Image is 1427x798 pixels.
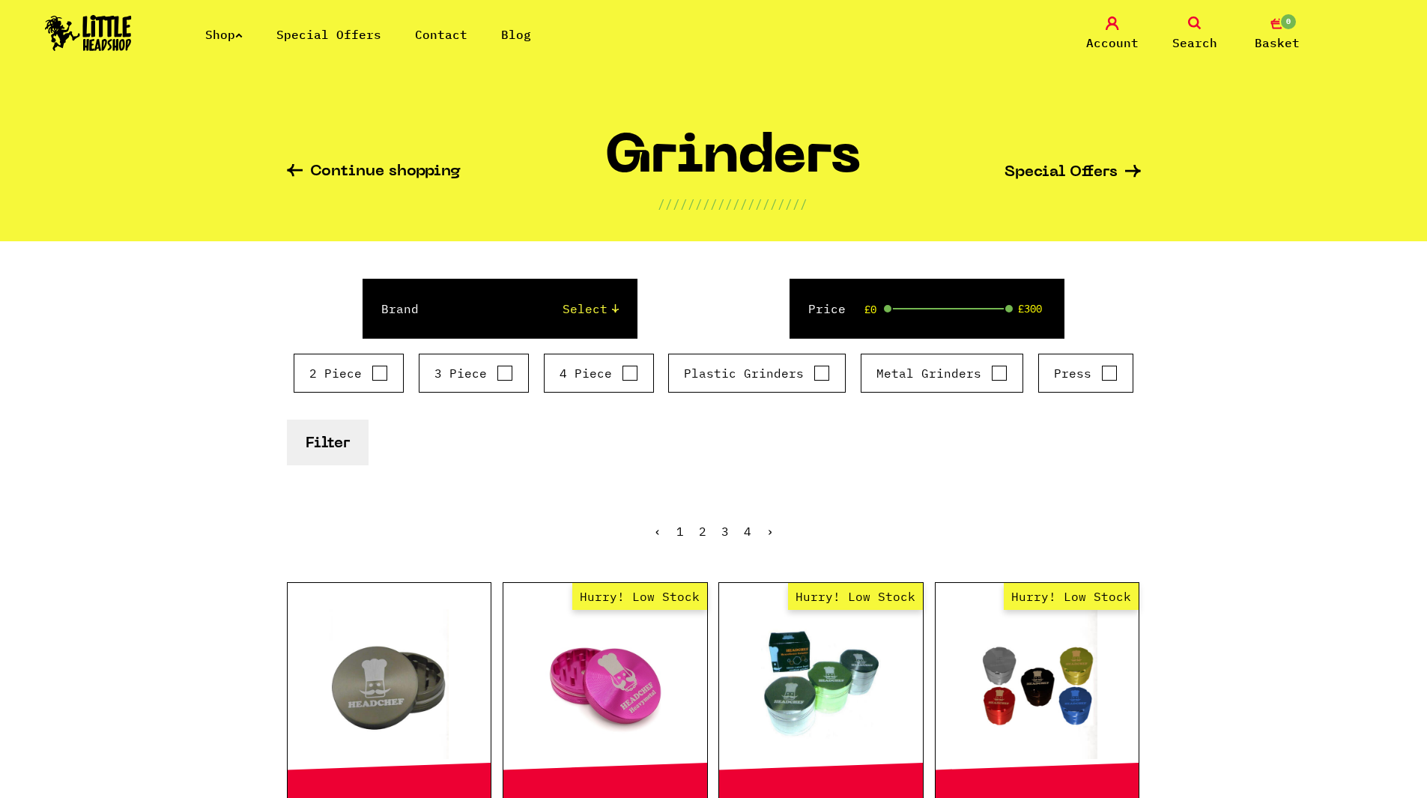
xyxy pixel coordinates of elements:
a: Search [1157,16,1232,52]
a: Hurry! Low Stock [936,609,1139,759]
a: Special Offers [1005,165,1141,181]
span: Hurry! Low Stock [1004,583,1139,610]
a: Shop [205,27,243,42]
label: 4 Piece [560,364,638,382]
h1: Grinders [605,133,861,195]
a: 1 [676,524,684,539]
span: 0 [1279,13,1297,31]
img: Little Head Shop Logo [45,15,132,51]
a: « Previous [654,524,661,539]
span: Hurry! Low Stock [572,583,707,610]
span: £0 [864,303,876,315]
span: Search [1172,34,1217,52]
a: Next » [766,524,774,539]
span: £300 [1018,303,1042,315]
a: Contact [415,27,467,42]
a: Special Offers [276,27,381,42]
a: 0 Basket [1240,16,1315,52]
label: 3 Piece [434,364,513,382]
label: Plastic Grinders [684,364,830,382]
label: 2 Piece [309,364,388,382]
span: 2 [699,524,706,539]
a: Hurry! Low Stock [719,609,923,759]
span: Hurry! Low Stock [788,583,923,610]
a: Blog [501,27,531,42]
a: Hurry! Low Stock [503,609,707,759]
span: Account [1086,34,1139,52]
p: //////////////////// [658,195,808,213]
label: Metal Grinders [876,364,1008,382]
a: Continue shopping [287,164,461,181]
button: Filter [287,420,369,465]
a: 4 [744,524,751,539]
label: Brand [381,300,419,318]
span: Basket [1255,34,1300,52]
a: 3 [721,524,729,539]
label: Press [1054,364,1118,382]
label: Price [808,300,846,318]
